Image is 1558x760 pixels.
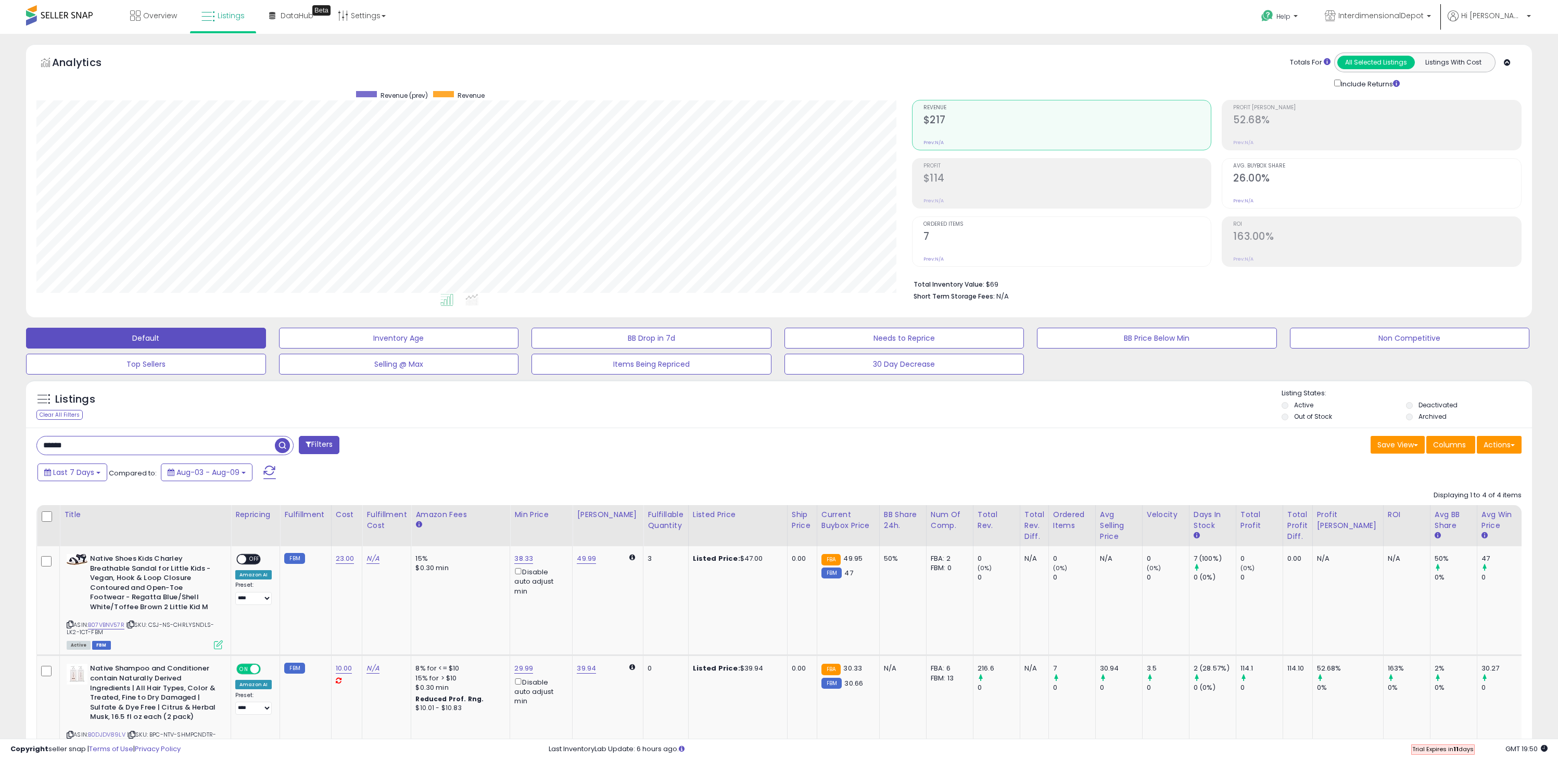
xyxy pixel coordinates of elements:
[1418,412,1447,421] label: Archived
[978,509,1016,531] div: Total Rev.
[914,292,995,301] b: Short Term Storage Fees:
[1434,491,1522,500] div: Displaying 1 to 4 of 4 items
[279,354,519,375] button: Selling @ Max
[1388,554,1422,563] div: N/A
[1435,573,1477,582] div: 0%
[923,256,944,262] small: Prev: N/A
[279,328,519,349] button: Inventory Age
[978,564,992,572] small: (0%)
[792,554,809,563] div: 0.00
[821,678,842,689] small: FBM
[1453,745,1459,753] b: 11
[235,582,272,605] div: Preset:
[1194,509,1232,531] div: Days In Stock
[792,509,813,531] div: Ship Price
[931,563,965,573] div: FBM: 0
[923,139,944,146] small: Prev: N/A
[514,553,533,564] a: 38.33
[36,410,83,420] div: Clear All Filters
[1233,222,1521,227] span: ROI
[923,230,1211,244] h2: 7
[237,665,250,674] span: ON
[1317,554,1375,563] div: N/A
[1276,12,1290,21] span: Help
[135,744,181,754] a: Privacy Policy
[415,694,484,703] b: Reduced Prof. Rng.
[1100,683,1142,692] div: 0
[1261,9,1274,22] i: Get Help
[978,554,1020,563] div: 0
[931,554,965,563] div: FBA: 2
[1481,664,1524,673] div: 30.27
[923,172,1211,186] h2: $114
[52,55,122,72] h5: Analytics
[89,744,133,754] a: Terms of Use
[514,676,564,706] div: Disable auto adjust min
[1294,412,1332,421] label: Out of Stock
[26,328,266,349] button: Default
[1240,683,1283,692] div: 0
[1053,564,1068,572] small: (0%)
[792,664,809,673] div: 0.00
[1337,56,1415,69] button: All Selected Listings
[923,163,1211,169] span: Profit
[1253,2,1308,34] a: Help
[549,744,1548,754] div: Last InventoryLab Update: 6 hours ago.
[1147,683,1189,692] div: 0
[415,520,422,530] small: Amazon Fees.
[161,463,252,481] button: Aug-03 - Aug-09
[1412,745,1474,753] span: Trial Expires in days
[176,467,239,478] span: Aug-03 - Aug-09
[1053,554,1095,563] div: 0
[821,509,875,531] div: Current Buybox Price
[1233,230,1521,244] h2: 163.00%
[1477,436,1522,454] button: Actions
[1147,509,1185,520] div: Velocity
[415,563,502,573] div: $0.30 min
[1240,554,1283,563] div: 0
[336,663,352,674] a: 10.00
[1435,683,1477,692] div: 0%
[923,105,1211,111] span: Revenue
[821,554,841,565] small: FBA
[514,663,533,674] a: 29.99
[10,744,48,754] strong: Copyright
[843,553,863,563] span: 49.95
[1147,573,1189,582] div: 0
[923,198,944,204] small: Prev: N/A
[514,509,568,520] div: Min Price
[235,680,272,689] div: Amazon AI
[1194,554,1236,563] div: 7 (100%)
[844,568,853,578] span: 47
[693,509,783,520] div: Listed Price
[1326,78,1412,89] div: Include Returns
[1433,440,1466,450] span: Columns
[1194,683,1236,692] div: 0 (0%)
[1233,172,1521,186] h2: 26.00%
[1233,256,1253,262] small: Prev: N/A
[284,553,305,564] small: FBM
[10,744,181,754] div: seller snap | |
[1317,509,1379,531] div: Profit [PERSON_NAME]
[784,328,1024,349] button: Needs to Reprice
[67,554,87,565] img: 41x+d4fFPPL._SL40_.jpg
[1233,198,1253,204] small: Prev: N/A
[64,509,226,520] div: Title
[1317,664,1383,673] div: 52.68%
[693,664,779,673] div: $39.94
[1481,554,1524,563] div: 47
[978,664,1020,673] div: 216.6
[1240,573,1283,582] div: 0
[235,509,275,520] div: Repricing
[1426,436,1475,454] button: Columns
[1414,56,1492,69] button: Listings With Cost
[531,354,771,375] button: Items Being Repriced
[1287,509,1308,542] div: Total Profit Diff.
[284,663,305,674] small: FBM
[1147,554,1189,563] div: 0
[1240,509,1278,531] div: Total Profit
[884,664,918,673] div: N/A
[1233,105,1521,111] span: Profit [PERSON_NAME]
[923,114,1211,128] h2: $217
[1037,328,1277,349] button: BB Price Below Min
